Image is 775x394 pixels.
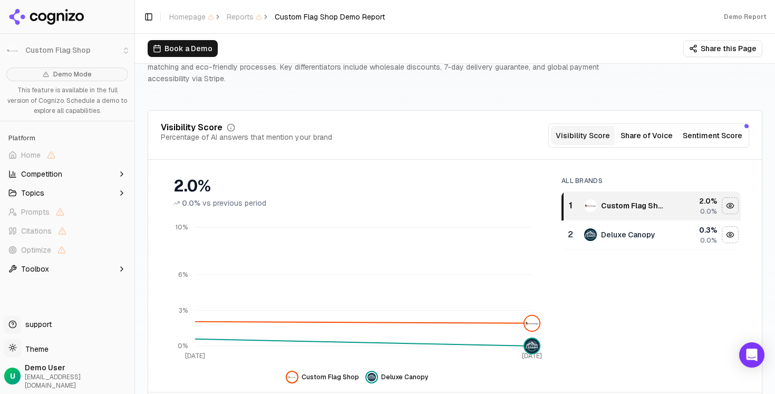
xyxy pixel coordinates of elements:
nav: breadcrumb [169,12,385,22]
button: Hide custom flag shop data [286,371,359,383]
tspan: 10% [176,223,188,232]
button: Toolbox [4,261,130,277]
span: Prompts [21,207,50,217]
div: 0.3 % [672,225,717,235]
div: All Brands [561,177,741,185]
div: Platform [4,130,130,147]
div: Open Intercom Messenger [739,342,764,368]
tspan: [DATE] [185,352,205,360]
img: deluxe canopy [367,373,376,381]
span: Optimize [21,245,51,255]
img: custom flag shop [525,316,539,331]
button: Visibility Score [551,126,615,145]
img: deluxe canopy [525,339,539,353]
tspan: 6% [178,271,188,279]
span: vs previous period [202,198,266,208]
span: Homepage [169,12,214,22]
span: Demo Mode [53,70,92,79]
button: Topics [4,185,130,201]
img: custom flag shop [288,373,296,381]
div: Custom Flag Shop [601,200,664,211]
button: Competition [4,166,130,182]
span: Toolbox [21,264,49,274]
button: Book a Demo [148,40,218,57]
span: 0.0% [700,236,717,245]
div: Deluxe Canopy [601,229,655,240]
span: Custom Flag Shop Demo Report [275,12,385,22]
span: Demo User [25,362,130,373]
button: Hide custom flag shop data [722,197,739,214]
tspan: [DATE] [522,352,542,360]
div: Percentage of AI answers that mention your brand [161,132,332,142]
button: Hide deluxe canopy data [365,371,429,383]
span: Custom Flag Shop [302,373,359,381]
button: Sentiment Score [679,126,747,145]
tspan: 0% [178,342,188,350]
span: Citations [21,226,52,236]
tspan: 3% [179,306,188,315]
div: Data table [561,191,741,249]
button: Hide deluxe canopy data [722,226,739,243]
span: Deluxe Canopy [381,373,429,381]
tr: 1custom flag shopCustom Flag Shop2.0%0.0%Hide custom flag shop data [563,191,741,220]
div: 2.0% [173,177,540,196]
img: deluxe canopy [584,228,597,241]
button: Share this Page [683,40,762,57]
span: Competition [21,169,62,179]
span: Home [21,150,41,160]
div: Demo Report [724,13,767,21]
div: 1 [568,199,574,212]
span: 0.0% [182,198,200,208]
tr: 2deluxe canopyDeluxe Canopy0.3%0.0%Hide deluxe canopy data [563,220,741,249]
span: Reports [227,12,262,22]
button: Share of Voice [615,126,679,145]
span: Theme [21,344,49,354]
span: U [10,371,15,381]
div: 2.0 % [672,196,717,206]
img: custom flag shop [584,199,597,212]
span: 0.0% [700,207,717,216]
p: This feature is available in the full version of Cognizo. Schedule a demo to explore all capabili... [6,85,128,117]
span: support [21,319,52,330]
span: [EMAIL_ADDRESS][DOMAIN_NAME] [25,373,130,390]
div: 2 [567,228,574,241]
div: Visibility Score [161,123,222,132]
span: Topics [21,188,44,198]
